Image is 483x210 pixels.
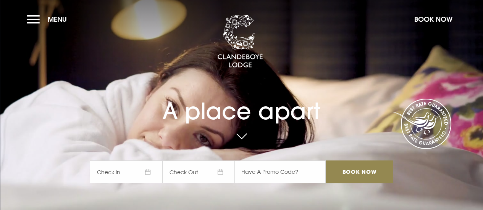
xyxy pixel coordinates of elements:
[162,160,235,183] span: Check Out
[90,160,162,183] span: Check In
[217,15,263,68] img: Clandeboye Lodge
[27,11,71,27] button: Menu
[326,160,393,183] input: Book Now
[235,160,326,183] input: Have A Promo Code?
[90,85,393,125] h1: A place apart
[410,11,456,27] button: Book Now
[48,15,67,24] span: Menu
